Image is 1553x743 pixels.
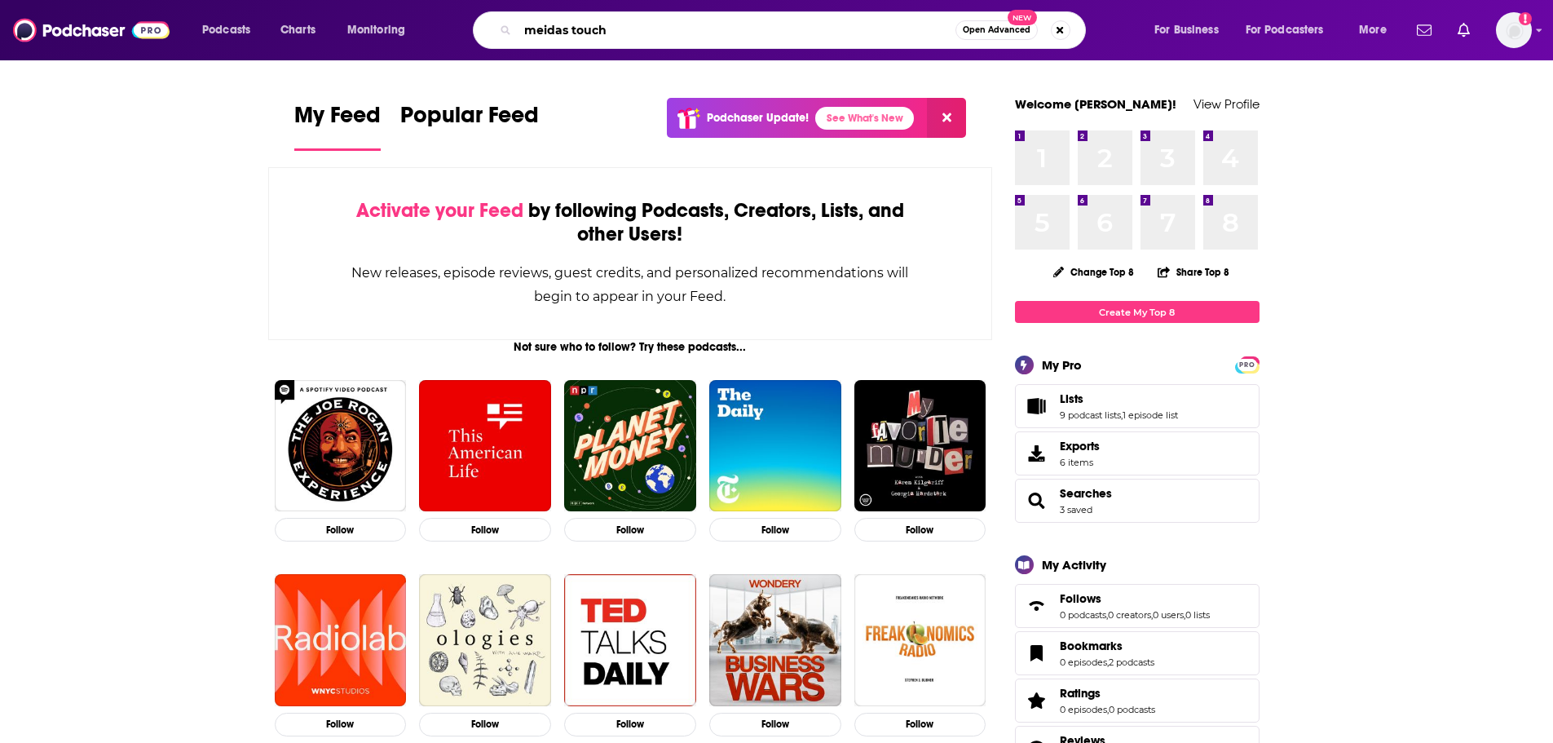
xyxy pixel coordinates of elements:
a: Lists [1060,391,1178,406]
span: Logged in as gabrielle.gantz [1496,12,1532,48]
button: open menu [1143,17,1239,43]
a: 0 lists [1185,609,1210,621]
span: New [1008,10,1037,25]
a: Searches [1060,486,1112,501]
span: My Feed [294,101,381,139]
a: Ratings [1021,689,1053,712]
div: My Pro [1042,357,1082,373]
a: 3 saved [1060,504,1092,515]
div: My Activity [1042,557,1106,573]
button: open menu [336,17,426,43]
a: Exports [1015,431,1260,475]
button: Share Top 8 [1157,256,1230,288]
span: Follows [1015,584,1260,628]
a: See What's New [815,107,914,130]
button: Follow [854,518,986,542]
span: , [1184,609,1185,621]
a: 2 podcasts [1109,657,1154,668]
span: , [1106,609,1108,621]
button: Follow [709,518,841,542]
span: Bookmarks [1015,631,1260,675]
p: Podchaser Update! [707,111,809,125]
a: My Feed [294,101,381,151]
span: Open Advanced [963,26,1030,34]
span: , [1121,409,1123,421]
a: 0 podcasts [1109,704,1155,715]
a: View Profile [1193,96,1260,112]
span: Searches [1015,479,1260,523]
button: Follow [275,518,407,542]
span: Popular Feed [400,101,539,139]
button: open menu [1348,17,1407,43]
a: Follows [1060,591,1210,606]
a: Searches [1021,489,1053,512]
img: Business Wars [709,574,841,706]
a: Welcome [PERSON_NAME]! [1015,96,1176,112]
span: Exports [1060,439,1100,453]
img: The Joe Rogan Experience [275,380,407,512]
a: Lists [1021,395,1053,418]
a: My Favorite Murder with Karen Kilgariff and Georgia Hardstark [854,380,986,512]
span: 6 items [1060,457,1100,468]
a: Bookmarks [1021,642,1053,665]
img: Podchaser - Follow, Share and Rate Podcasts [13,15,170,46]
button: Follow [275,713,407,736]
a: 0 episodes [1060,657,1107,668]
img: Ologies with Alie Ward [419,574,551,706]
span: For Business [1154,19,1219,42]
div: by following Podcasts, Creators, Lists, and other Users! [351,199,911,246]
a: 0 podcasts [1060,609,1106,621]
img: This American Life [419,380,551,512]
button: open menu [1235,17,1348,43]
button: Open AdvancedNew [955,20,1038,40]
img: Freakonomics Radio [854,574,986,706]
a: 0 episodes [1060,704,1107,715]
span: PRO [1238,359,1257,371]
div: Not sure who to follow? Try these podcasts... [268,340,993,354]
span: , [1107,704,1109,715]
span: Lists [1015,384,1260,428]
span: Charts [280,19,315,42]
div: Search podcasts, credits, & more... [488,11,1101,49]
input: Search podcasts, credits, & more... [518,17,955,43]
img: Radiolab [275,574,407,706]
button: Follow [419,518,551,542]
span: For Podcasters [1246,19,1324,42]
a: 1 episode list [1123,409,1178,421]
img: Planet Money [564,380,696,512]
img: The Daily [709,380,841,512]
span: Activate your Feed [356,198,523,223]
span: Exports [1021,442,1053,465]
a: Bookmarks [1060,639,1154,653]
svg: Add a profile image [1519,12,1532,25]
a: Popular Feed [400,101,539,151]
span: , [1107,657,1109,668]
span: Follows [1060,591,1101,606]
span: Ratings [1060,686,1101,701]
a: 9 podcast lists [1060,409,1121,421]
a: Show notifications dropdown [1451,16,1476,44]
span: Bookmarks [1060,639,1123,653]
a: Follows [1021,595,1053,617]
button: Follow [564,518,696,542]
span: More [1359,19,1387,42]
a: Ratings [1060,686,1155,701]
span: Lists [1060,391,1083,406]
button: Change Top 8 [1043,262,1145,282]
a: 0 users [1153,609,1184,621]
span: Ratings [1015,679,1260,723]
a: Charts [270,17,325,43]
button: Follow [564,713,696,736]
button: open menu [191,17,271,43]
span: , [1151,609,1153,621]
